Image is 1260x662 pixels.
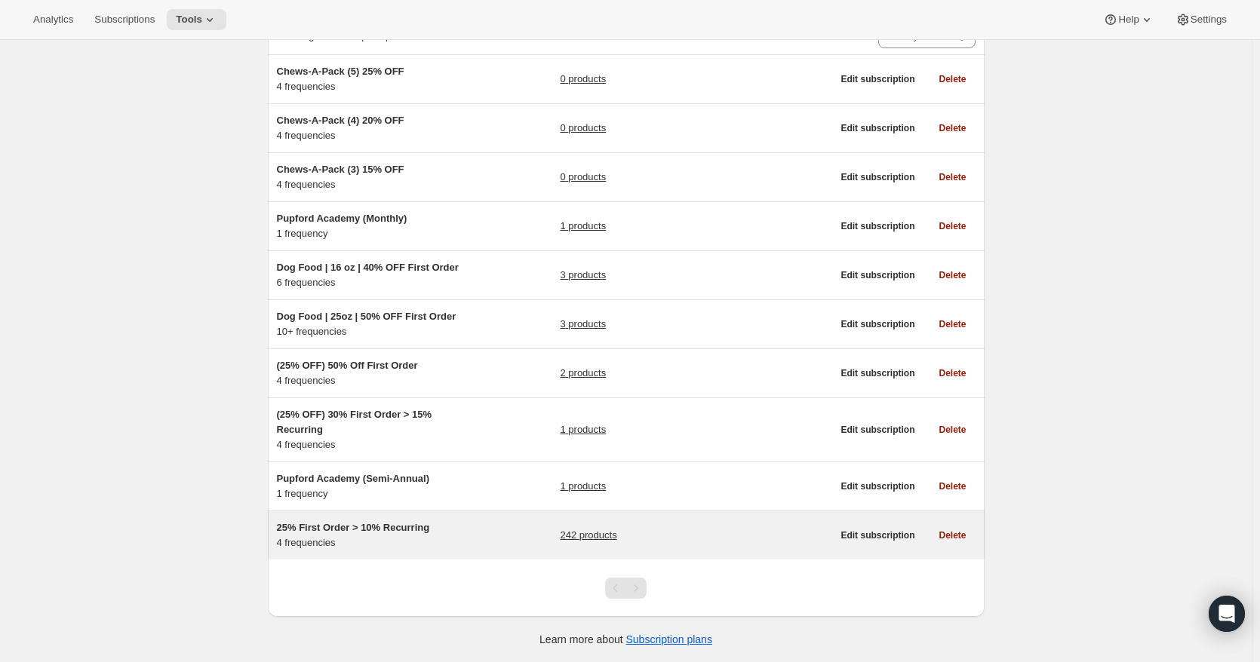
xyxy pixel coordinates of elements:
span: Help [1118,14,1139,26]
a: 2 products [560,366,606,381]
span: Tools [176,14,202,26]
div: 4 frequencies [277,358,466,388]
span: Pupford Academy (Semi-Annual) [277,473,429,484]
span: Delete [939,171,966,183]
button: Edit subscription [831,69,923,90]
span: (25% OFF) 50% Off First Order [277,360,418,371]
span: Dog Food | 25oz | 50% OFF First Order [277,311,456,322]
span: Chews-A-Pack (5) 25% OFF [277,66,404,77]
span: Chews-A-Pack (4) 20% OFF [277,115,404,126]
span: Delete [939,424,966,436]
span: Edit subscription [841,73,914,85]
span: Edit subscription [841,480,914,492]
button: Settings [1166,9,1236,30]
a: 3 products [560,317,606,332]
div: 4 frequencies [277,64,466,94]
div: 1 frequency [277,471,466,501]
p: Learn more about [539,632,712,647]
button: Delete [930,167,975,188]
span: Chews-A-Pack (3) 15% OFF [277,164,404,175]
span: Delete [939,73,966,85]
div: 4 frequencies [277,520,466,550]
button: Edit subscription [831,167,923,188]
span: Delete [939,269,966,281]
a: 0 products [560,121,606,136]
a: 1 products [560,479,606,494]
nav: Pagination [605,578,647,599]
span: 25% First Order > 10% Recurring [277,522,430,533]
button: Delete [930,419,975,440]
button: Edit subscription [831,216,923,237]
span: Delete [939,122,966,134]
span: Edit subscription [841,269,914,281]
span: Edit subscription [841,424,914,436]
button: Edit subscription [831,314,923,335]
button: Delete [930,69,975,90]
span: (25% OFF) 30% First Order > 15% Recurring [277,409,432,435]
a: Subscription plans [626,633,712,645]
button: Delete [930,265,975,286]
span: Dog Food | 16 oz | 40% OFF First Order [277,262,459,273]
span: Pupford Academy (Monthly) [277,213,407,224]
button: Delete [930,525,975,546]
span: Settings [1191,14,1227,26]
span: Edit subscription [841,220,914,232]
a: 1 products [560,219,606,234]
button: Delete [930,363,975,384]
button: Subscriptions [85,9,164,30]
span: Subscriptions [94,14,155,26]
span: Edit subscription [841,171,914,183]
span: Edit subscription [841,318,914,330]
button: Help [1094,9,1163,30]
span: Delete [939,367,966,379]
button: Delete [930,118,975,139]
a: 0 products [560,72,606,87]
button: Edit subscription [831,419,923,440]
span: Delete [939,220,966,232]
button: Delete [930,314,975,335]
div: 4 frequencies [277,162,466,192]
button: Edit subscription [831,265,923,286]
div: Open Intercom Messenger [1209,596,1245,632]
button: Delete [930,476,975,497]
a: 3 products [560,268,606,283]
button: Analytics [24,9,82,30]
a: 242 products [560,528,616,543]
button: Tools [167,9,226,30]
span: Delete [939,529,966,541]
div: 1 frequency [277,211,466,241]
div: 10+ frequencies [277,309,466,339]
span: Analytics [33,14,73,26]
div: 4 frequencies [277,407,466,452]
div: 4 frequencies [277,113,466,143]
span: Edit subscription [841,122,914,134]
button: Edit subscription [831,118,923,139]
div: 6 frequencies [277,260,466,290]
span: Edit subscription [841,529,914,541]
span: Delete [939,480,966,492]
button: Edit subscription [831,476,923,497]
button: Edit subscription [831,363,923,384]
button: Edit subscription [831,525,923,546]
span: Edit subscription [841,367,914,379]
a: 1 products [560,422,606,437]
button: Delete [930,216,975,237]
a: 0 products [560,170,606,185]
span: Delete [939,318,966,330]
